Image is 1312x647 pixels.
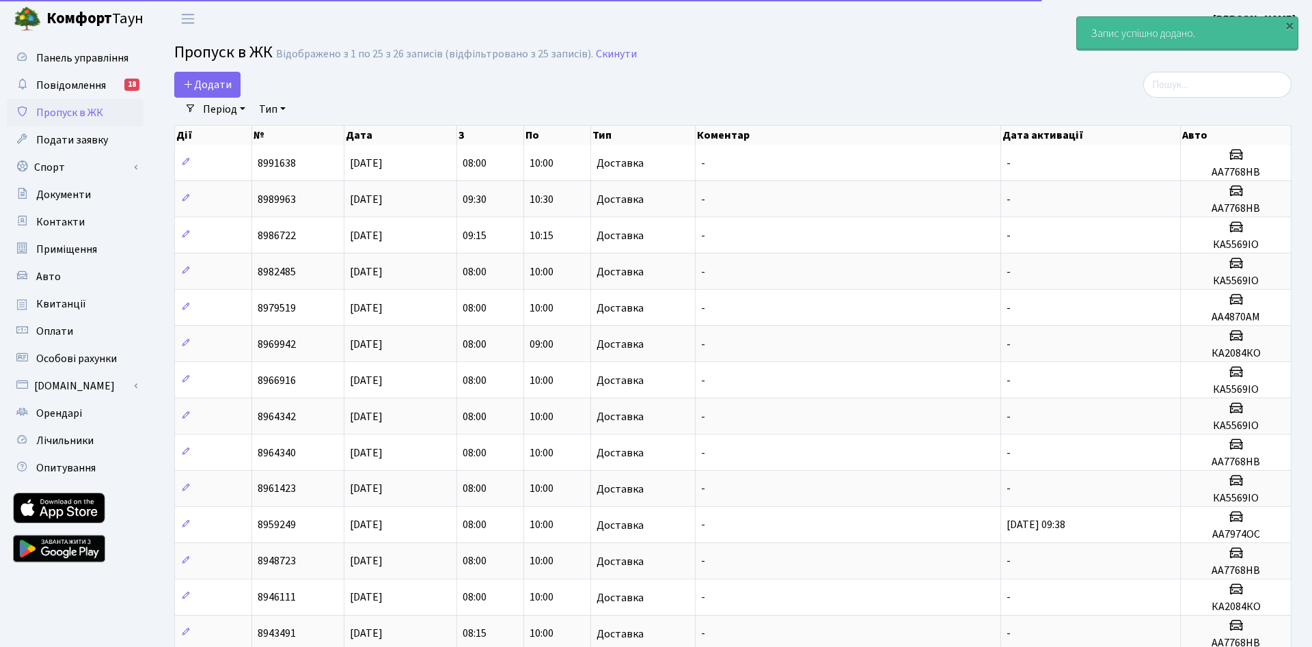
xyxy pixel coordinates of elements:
span: 09:00 [530,337,553,352]
a: Квитанції [7,290,143,318]
h5: AA7768НВ [1186,456,1285,469]
span: - [701,337,705,352]
span: - [701,373,705,388]
span: 08:00 [463,409,487,424]
span: Доставка [597,194,644,205]
span: 10:00 [530,590,553,605]
th: № [252,126,344,145]
span: 8966916 [258,373,296,388]
span: - [701,627,705,642]
span: - [1007,627,1011,642]
th: Дата [344,126,457,145]
span: 08:00 [463,264,487,279]
span: Таун [46,8,143,31]
span: Панель управління [36,51,128,66]
b: [PERSON_NAME] [1213,12,1296,27]
a: Додати [174,72,241,98]
span: 8943491 [258,627,296,642]
span: - [1007,301,1011,316]
h5: АА7768НВ [1186,564,1285,577]
span: Доставка [597,411,644,422]
input: Пошук... [1143,72,1291,98]
span: - [1007,445,1011,460]
a: Панель управління [7,44,143,72]
h5: КА2084КО [1186,347,1285,360]
h5: КА5569IO [1186,383,1285,396]
span: 08:00 [463,445,487,460]
span: [DATE] [350,301,383,316]
img: logo.png [14,5,41,33]
div: 18 [124,79,139,91]
th: З [457,126,524,145]
span: - [1007,373,1011,388]
span: 10:00 [530,482,553,497]
th: Коментар [696,126,1001,145]
span: 8964340 [258,445,296,460]
th: Дії [175,126,252,145]
span: Пропуск в ЖК [36,105,103,120]
span: - [1007,228,1011,243]
span: [DATE] [350,156,383,171]
a: Опитування [7,454,143,482]
span: Оплати [36,324,73,339]
span: Приміщення [36,242,97,257]
a: Тип [254,98,291,121]
span: Доставка [597,484,644,495]
h5: КА5569ІО [1186,419,1285,432]
span: 8969942 [258,337,296,352]
span: [DATE] [350,373,383,388]
span: - [1007,337,1011,352]
span: - [701,264,705,279]
span: - [701,228,705,243]
span: - [701,192,705,207]
span: Лічильники [36,433,94,448]
span: Доставка [597,339,644,350]
a: Документи [7,181,143,208]
span: Додати [183,77,232,92]
span: Авто [36,269,61,284]
span: Пропуск в ЖК [174,40,273,64]
span: - [701,301,705,316]
span: 08:00 [463,156,487,171]
span: 08:00 [463,482,487,497]
span: [DATE] [350,228,383,243]
a: Подати заявку [7,126,143,154]
span: - [701,409,705,424]
span: Особові рахунки [36,351,117,366]
span: 08:00 [463,518,487,533]
span: [DATE] [350,264,383,279]
span: Орендарі [36,406,82,421]
span: Опитування [36,460,96,476]
h5: АА4870АМ [1186,311,1285,324]
span: 10:00 [530,627,553,642]
span: 8961423 [258,482,296,497]
span: [DATE] [350,409,383,424]
span: 08:00 [463,373,487,388]
h5: КА5569ІО [1186,238,1285,251]
a: Спорт [7,154,143,181]
span: - [1007,156,1011,171]
a: Авто [7,263,143,290]
span: Доставка [597,375,644,386]
span: 09:30 [463,192,487,207]
span: - [1007,590,1011,605]
th: По [524,126,591,145]
a: [PERSON_NAME] [1213,11,1296,27]
span: 8959249 [258,518,296,533]
span: Подати заявку [36,133,108,148]
a: Орендарі [7,400,143,427]
span: 10:00 [530,554,553,569]
span: [DATE] [350,627,383,642]
span: [DATE] [350,192,383,207]
span: 10:00 [530,445,553,460]
a: [DOMAIN_NAME] [7,372,143,400]
span: Квитанції [36,297,86,312]
h5: КА5569ІО [1186,492,1285,505]
span: Доставка [597,629,644,639]
h5: AA7768НВ [1186,202,1285,215]
span: 10:00 [530,156,553,171]
span: 8986722 [258,228,296,243]
h5: КА2084КО [1186,601,1285,614]
button: Переключити навігацію [171,8,205,30]
span: 08:00 [463,301,487,316]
